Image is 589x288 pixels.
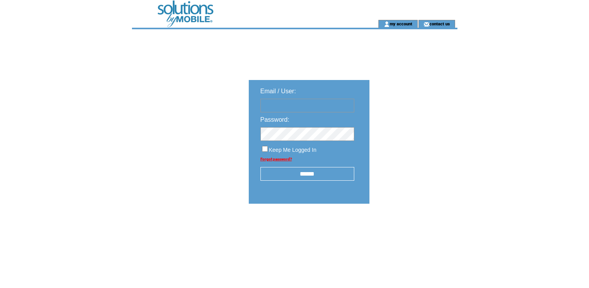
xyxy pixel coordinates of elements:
span: Password: [260,116,290,123]
a: my account [390,21,412,26]
span: Email / User: [260,88,296,94]
a: Forgot password? [260,157,292,161]
img: account_icon.gif [384,21,390,27]
img: contact_us_icon.gif [424,21,429,27]
span: Keep Me Logged In [269,147,316,153]
a: contact us [429,21,450,26]
img: transparent.png [392,223,431,233]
